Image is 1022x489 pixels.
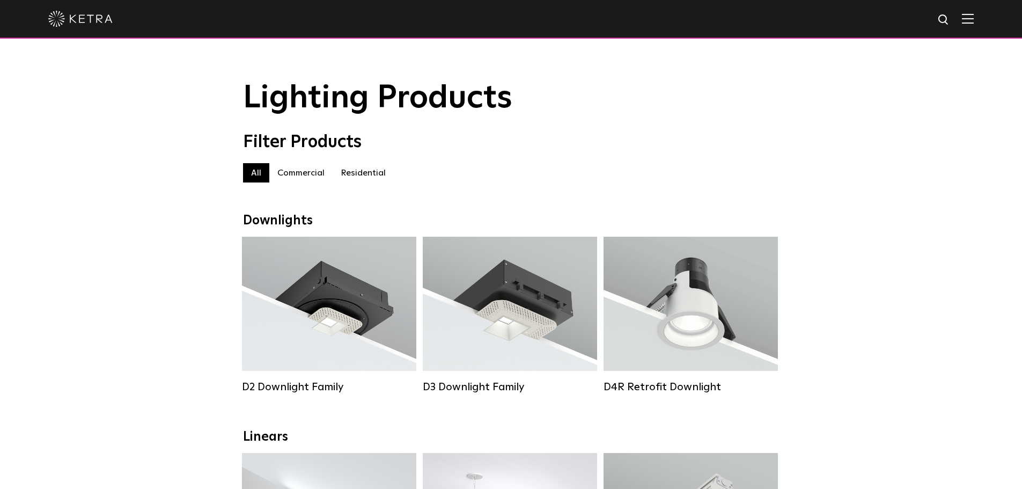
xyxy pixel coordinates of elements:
a: D4R Retrofit Downlight Lumen Output:800Colors:White / BlackBeam Angles:15° / 25° / 40° / 60°Watta... [604,237,778,393]
a: D2 Downlight Family Lumen Output:1200Colors:White / Black / Gloss Black / Silver / Bronze / Silve... [242,237,416,393]
span: Lighting Products [243,82,512,114]
label: All [243,163,269,183]
div: Filter Products [243,132,780,152]
label: Residential [333,163,394,183]
div: D3 Downlight Family [423,381,597,393]
label: Commercial [269,163,333,183]
div: Downlights [243,213,780,229]
img: Hamburger%20Nav.svg [962,13,974,24]
div: D4R Retrofit Downlight [604,381,778,393]
div: D2 Downlight Family [242,381,416,393]
img: search icon [937,13,951,27]
a: D3 Downlight Family Lumen Output:700 / 900 / 1100Colors:White / Black / Silver / Bronze / Paintab... [423,237,597,393]
div: Linears [243,429,780,445]
img: ketra-logo-2019-white [48,11,113,27]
